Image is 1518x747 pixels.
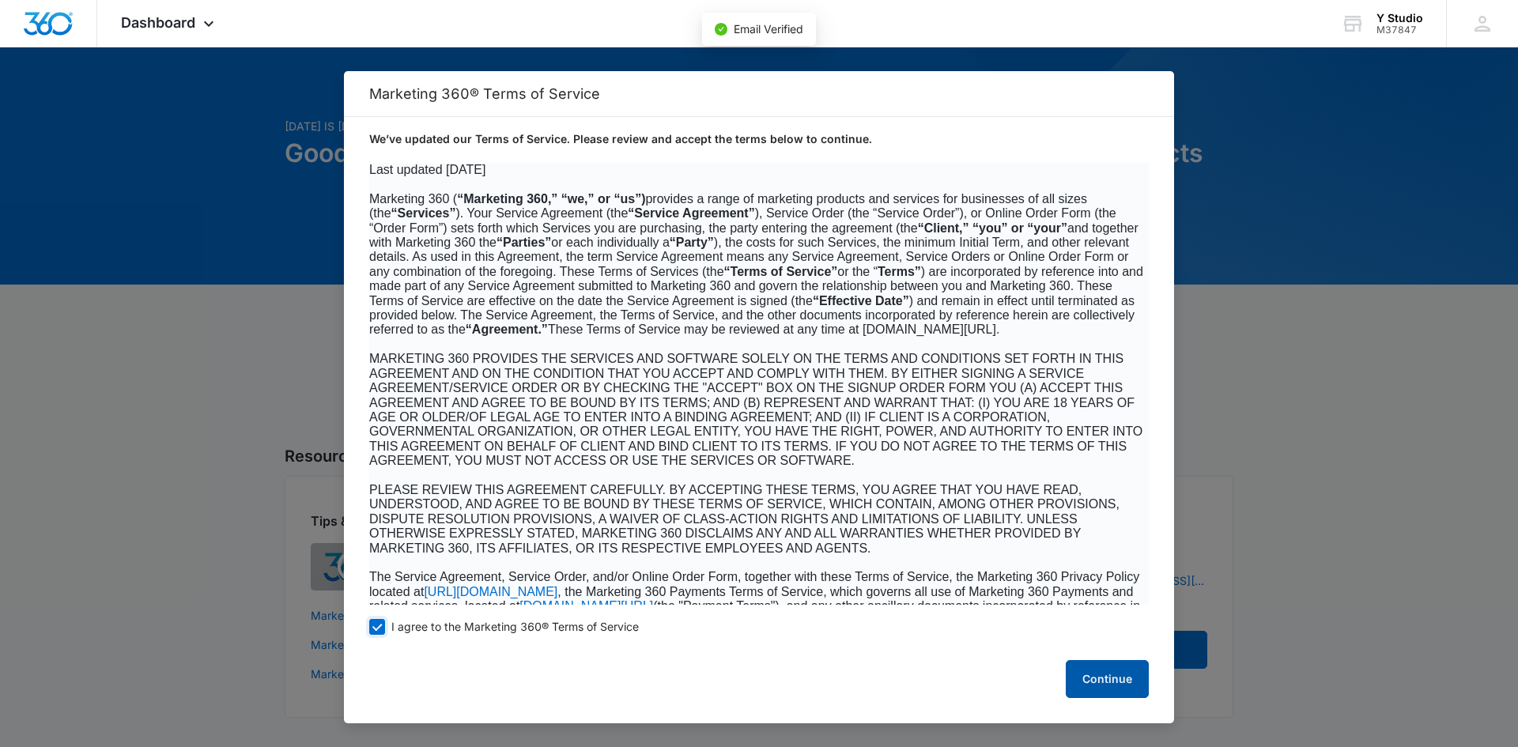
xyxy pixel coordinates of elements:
span: Last updated [DATE] [369,163,485,176]
b: “Party” [670,236,714,249]
span: check-circle [715,23,727,36]
b: “Parties” [497,236,551,249]
h2: Marketing 360® Terms of Service [369,85,1149,102]
b: “Service Agreement” [628,206,754,220]
div: account id [1376,25,1423,36]
b: “Terms of Service” [724,265,838,278]
a: [DOMAIN_NAME][URL] [519,600,653,613]
span: Dashboard [121,14,195,31]
div: account name [1376,12,1423,25]
span: (the "Payment Terms"), and any other ancillary documents incorporated by reference in these Terms... [369,599,1140,642]
span: , the Marketing 360 Payments Terms of Service, which governs all use of Marketing 360 Payments an... [369,585,1133,613]
span: PLEASE REVIEW THIS AGREEMENT CAREFULLY. BY ACCEPTING THESE TERMS, YOU AGREE THAT YOU HAVE READ, U... [369,483,1120,555]
b: “Services” [391,206,456,220]
span: Marketing 360 ( provides a range of marketing products and services for businesses of all sizes (... [369,192,1143,337]
span: The Service Agreement, Service Order, and/or Online Order Form, together with these Terms of Serv... [369,570,1139,598]
button: Continue [1066,660,1149,698]
b: “Effective Date” [813,294,909,307]
span: [URL][DOMAIN_NAME] [424,585,557,598]
span: MARKETING 360 PROVIDES THE SERVICES AND SOFTWARE SOLELY ON THE TERMS AND CONDITIONS SET FORTH IN ... [369,352,1142,467]
b: “Marketing 360,” “we,” or “us”) [457,192,645,206]
b: “Agreement.” [466,323,548,336]
span: I agree to the Marketing 360® Terms of Service [391,620,639,635]
b: Terms” [878,265,921,278]
span: [DOMAIN_NAME][URL] [519,599,653,613]
p: We’ve updated our Terms of Service. Please review and accept the terms below to continue. [369,131,1149,147]
span: Email Verified [734,22,803,36]
a: [URL][DOMAIN_NAME] [424,586,557,598]
b: “Client,” “you” or “your” [918,221,1067,235]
